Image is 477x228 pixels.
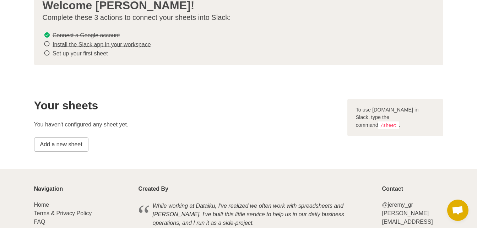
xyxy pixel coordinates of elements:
a: @jeremy_gr [382,202,413,208]
p: Contact [382,186,443,192]
a: Install the Slack app in your workspace [53,41,151,47]
p: You haven't configured any sheet yet. [34,120,339,129]
p: Complete these 3 actions to connect your sheets into Slack: [43,13,429,22]
a: Home [34,202,49,208]
p: Navigation [34,186,130,192]
a: FAQ [34,219,45,225]
p: Created By [139,186,374,192]
code: /sheet [378,121,399,129]
a: Terms & Privacy Policy [34,210,92,216]
a: Set up your first sheet [53,50,108,56]
s: Connect a Google account [53,32,120,38]
a: Add a new sheet [34,137,88,152]
div: Open chat [447,200,468,221]
h2: Your sheets [34,99,339,112]
div: To use [DOMAIN_NAME] in Slack, type the command . [347,99,443,136]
